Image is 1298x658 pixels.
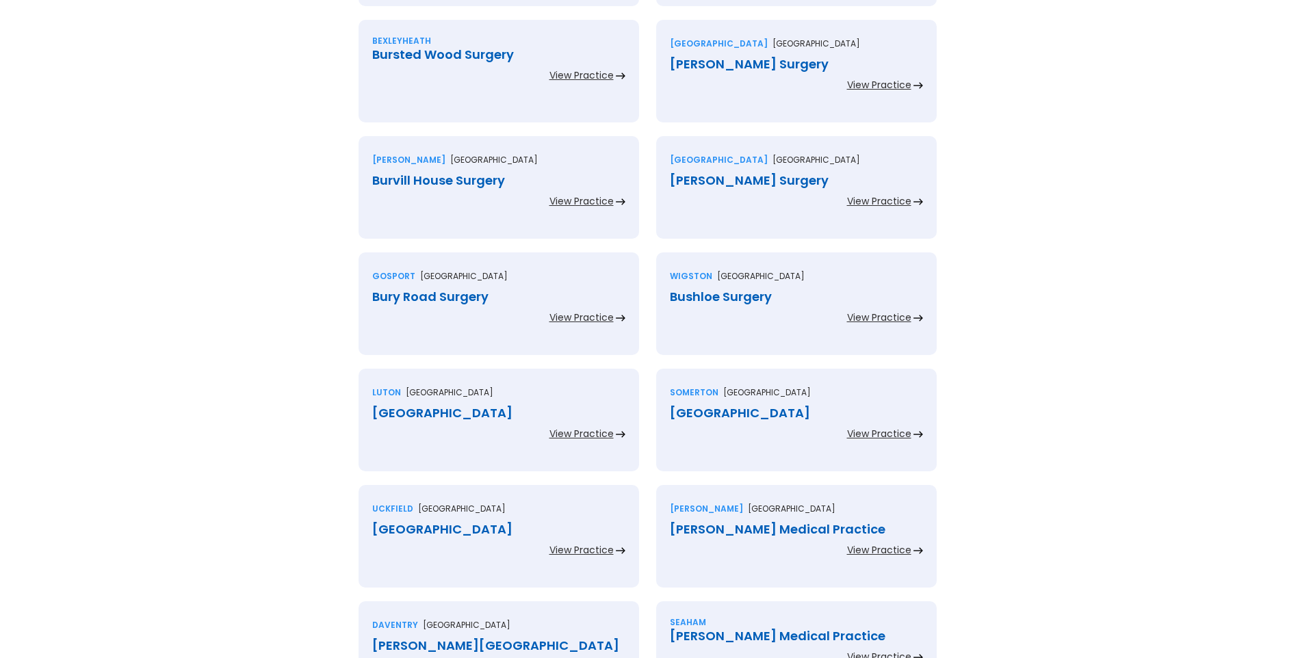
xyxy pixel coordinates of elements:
p: [GEOGRAPHIC_DATA] [773,37,860,51]
p: [GEOGRAPHIC_DATA] [450,153,538,167]
div: [GEOGRAPHIC_DATA] [670,37,768,51]
p: [GEOGRAPHIC_DATA] [748,502,835,516]
div: Luton [372,386,401,399]
div: Burvill House Surgery [372,174,625,187]
div: View Practice [549,543,614,557]
div: View Practice [847,427,911,440]
div: View Practice [549,311,614,324]
div: [GEOGRAPHIC_DATA] [372,523,625,536]
div: Bursted Wood Surgery [372,48,625,62]
div: [GEOGRAPHIC_DATA] [670,153,768,167]
p: [GEOGRAPHIC_DATA] [723,386,811,399]
div: [GEOGRAPHIC_DATA] [670,406,923,420]
a: [GEOGRAPHIC_DATA][GEOGRAPHIC_DATA][PERSON_NAME] SurgeryView Practice [656,20,937,136]
a: Luton[GEOGRAPHIC_DATA][GEOGRAPHIC_DATA]View Practice [359,369,639,485]
a: [GEOGRAPHIC_DATA][GEOGRAPHIC_DATA][PERSON_NAME] SurgeryView Practice [656,136,937,252]
div: View Practice [847,78,911,92]
div: [PERSON_NAME] [670,502,743,516]
div: Bexleyheath [372,34,431,48]
p: [GEOGRAPHIC_DATA] [418,502,506,516]
p: [GEOGRAPHIC_DATA] [406,386,493,399]
div: Uckfield [372,502,413,516]
div: Gosport [372,269,415,283]
p: [GEOGRAPHIC_DATA] [717,269,805,283]
a: Gosport[GEOGRAPHIC_DATA]Bury Road SurgeryView Practice [359,252,639,369]
p: [GEOGRAPHIC_DATA] [773,153,860,167]
div: Wigston [670,269,712,283]
div: View Practice [847,311,911,324]
div: [PERSON_NAME] [372,153,445,167]
div: View Practice [847,543,911,557]
div: Seaham [670,616,706,629]
div: [PERSON_NAME] Medical Practice [670,629,923,643]
a: [PERSON_NAME][GEOGRAPHIC_DATA][PERSON_NAME] Medical PracticeView Practice [656,485,937,601]
div: View Practice [847,194,911,208]
div: View Practice [549,427,614,440]
p: [GEOGRAPHIC_DATA] [420,269,508,283]
div: [PERSON_NAME][GEOGRAPHIC_DATA] [372,639,625,653]
div: Bushloe Surgery [670,290,923,304]
div: [PERSON_NAME] Surgery [670,174,923,187]
div: Daventry [372,618,418,632]
div: View Practice [549,194,614,208]
div: View Practice [549,68,614,82]
div: [GEOGRAPHIC_DATA] [372,406,625,420]
a: Uckfield[GEOGRAPHIC_DATA][GEOGRAPHIC_DATA]View Practice [359,485,639,601]
div: [PERSON_NAME] Surgery [670,57,923,71]
a: BexleyheathBursted Wood SurgeryView Practice [359,20,639,136]
p: [GEOGRAPHIC_DATA] [423,618,510,632]
a: Wigston[GEOGRAPHIC_DATA]Bushloe SurgeryView Practice [656,252,937,369]
a: [PERSON_NAME][GEOGRAPHIC_DATA]Burvill House SurgeryView Practice [359,136,639,252]
a: Somerton[GEOGRAPHIC_DATA][GEOGRAPHIC_DATA]View Practice [656,369,937,485]
div: Somerton [670,386,718,399]
div: [PERSON_NAME] Medical Practice [670,523,923,536]
div: Bury Road Surgery [372,290,625,304]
